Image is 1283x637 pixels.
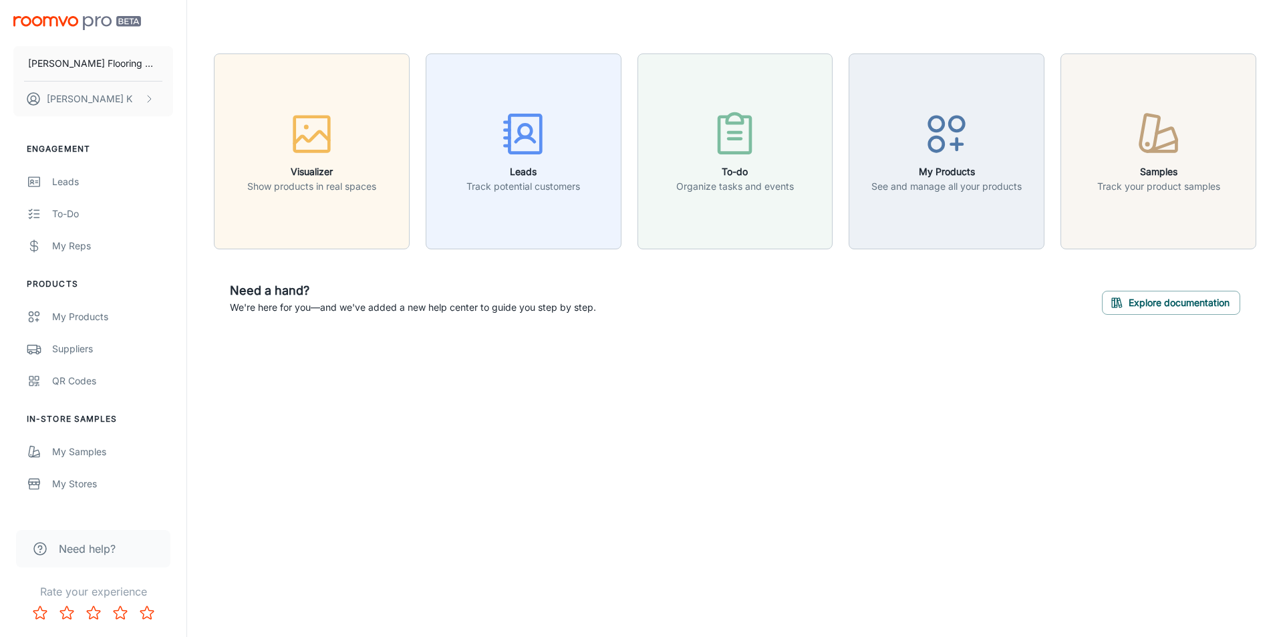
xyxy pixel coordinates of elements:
[637,53,833,249] button: To-doOrganize tasks and events
[676,164,794,179] h6: To-do
[247,164,376,179] h6: Visualizer
[28,56,158,71] p: [PERSON_NAME] Flooring Center Inc
[47,92,132,106] p: [PERSON_NAME] K
[1060,144,1256,157] a: SamplesTrack your product samples
[214,53,410,249] button: VisualizerShow products in real spaces
[1102,295,1240,308] a: Explore documentation
[1060,53,1256,249] button: SamplesTrack your product samples
[871,164,1022,179] h6: My Products
[871,179,1022,194] p: See and manage all your products
[52,207,173,221] div: To-do
[52,342,173,356] div: Suppliers
[13,16,141,30] img: Roomvo PRO Beta
[426,144,621,157] a: LeadsTrack potential customers
[1102,291,1240,315] button: Explore documentation
[676,179,794,194] p: Organize tasks and events
[230,300,596,315] p: We're here for you—and we've added a new help center to guide you step by step.
[247,179,376,194] p: Show products in real spaces
[637,144,833,157] a: To-doOrganize tasks and events
[426,53,621,249] button: LeadsTrack potential customers
[13,46,173,81] button: [PERSON_NAME] Flooring Center Inc
[849,53,1044,249] button: My ProductsSee and manage all your products
[52,309,173,324] div: My Products
[52,374,173,388] div: QR Codes
[849,144,1044,157] a: My ProductsSee and manage all your products
[1097,179,1220,194] p: Track your product samples
[52,174,173,189] div: Leads
[466,179,580,194] p: Track potential customers
[1097,164,1220,179] h6: Samples
[52,239,173,253] div: My Reps
[230,281,596,300] h6: Need a hand?
[13,82,173,116] button: [PERSON_NAME] K
[466,164,580,179] h6: Leads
